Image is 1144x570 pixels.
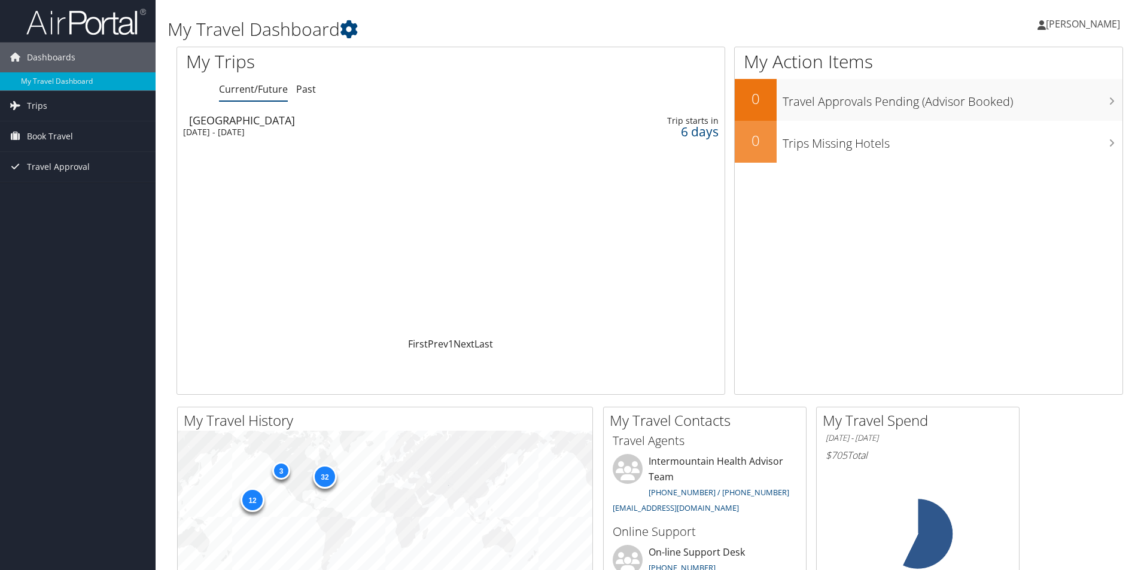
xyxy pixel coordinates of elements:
[649,487,789,498] a: [PHONE_NUMBER] / [PHONE_NUMBER]
[26,8,146,36] img: airportal-logo.png
[783,87,1122,110] h3: Travel Approvals Pending (Advisor Booked)
[735,79,1122,121] a: 0Travel Approvals Pending (Advisor Booked)
[448,337,454,350] a: 1
[408,337,428,350] a: First
[168,17,811,42] h1: My Travel Dashboard
[296,83,316,96] a: Past
[610,410,806,431] h2: My Travel Contacts
[613,432,797,449] h3: Travel Agents
[735,49,1122,74] h1: My Action Items
[189,115,522,126] div: [GEOGRAPHIC_DATA]
[27,152,90,182] span: Travel Approval
[826,432,1010,444] h6: [DATE] - [DATE]
[735,121,1122,163] a: 0Trips Missing Hotels
[186,49,488,74] h1: My Trips
[826,449,847,462] span: $705
[272,462,290,480] div: 3
[219,83,288,96] a: Current/Future
[184,410,592,431] h2: My Travel History
[607,454,803,518] li: Intermountain Health Advisor Team
[474,337,493,350] a: Last
[428,337,448,350] a: Prev
[1046,17,1120,31] span: [PERSON_NAME]
[593,126,719,137] div: 6 days
[613,502,739,513] a: [EMAIL_ADDRESS][DOMAIN_NAME]
[1037,6,1132,42] a: [PERSON_NAME]
[27,121,73,151] span: Book Travel
[735,130,777,151] h2: 0
[454,337,474,350] a: Next
[27,91,47,121] span: Trips
[183,127,516,138] div: [DATE] - [DATE]
[27,42,75,72] span: Dashboards
[783,129,1122,152] h3: Trips Missing Hotels
[735,89,777,109] h2: 0
[823,410,1019,431] h2: My Travel Spend
[313,465,337,489] div: 32
[241,487,264,511] div: 12
[613,523,797,540] h3: Online Support
[593,115,719,126] div: Trip starts in
[826,449,1010,462] h6: Total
